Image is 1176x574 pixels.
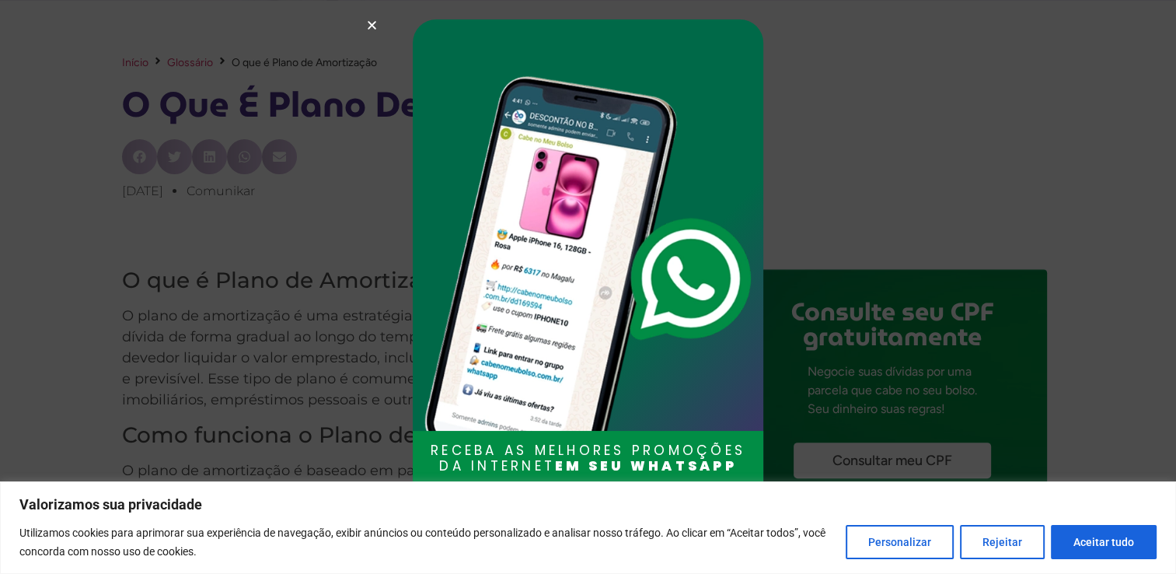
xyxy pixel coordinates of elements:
button: Aceitar tudo [1051,525,1157,559]
button: Rejeitar [960,525,1045,559]
a: Close [366,19,378,31]
b: EM SEU WHATSAPP [555,457,737,475]
p: Utilizamos cookies para aprimorar sua experiência de navegação, exibir anúncios ou conteúdo perso... [19,523,834,561]
h3: RECEBA AS MELHORES PROMOÇÕES DA INTERNET [420,443,756,474]
button: Personalizar [846,525,954,559]
p: Valorizamos sua privacidade [19,495,1157,514]
img: celular-oferta [420,51,756,507]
